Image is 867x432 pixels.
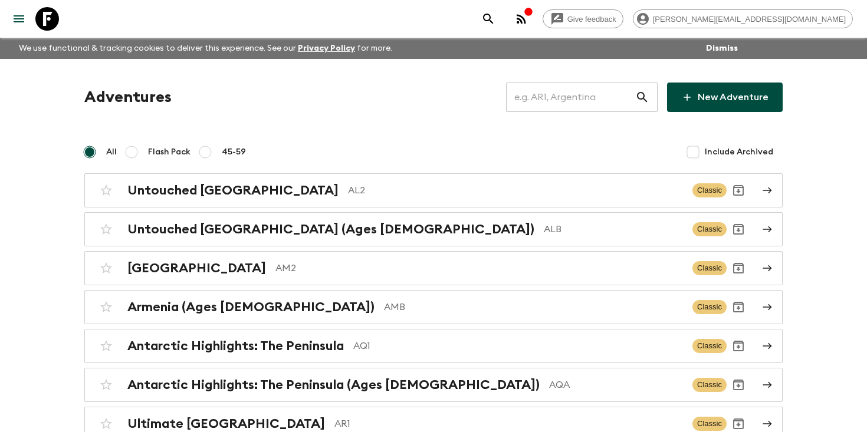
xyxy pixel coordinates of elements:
[127,299,375,315] h2: Armenia (Ages [DEMOGRAPHIC_DATA])
[727,217,750,241] button: Archive
[646,15,852,24] span: [PERSON_NAME][EMAIL_ADDRESS][DOMAIN_NAME]
[727,179,750,202] button: Archive
[127,377,540,393] h2: Antarctic Highlights: The Peninsula (Ages [DEMOGRAPHIC_DATA])
[692,183,727,197] span: Classic
[127,338,344,354] h2: Antarctic Highlights: The Peninsula
[692,339,727,353] span: Classic
[692,261,727,275] span: Classic
[667,83,783,112] a: New Adventure
[561,15,623,24] span: Give feedback
[633,9,853,28] div: [PERSON_NAME][EMAIL_ADDRESS][DOMAIN_NAME]
[222,146,246,158] span: 45-59
[543,9,623,28] a: Give feedback
[127,260,266,276] h2: [GEOGRAPHIC_DATA]
[106,146,117,158] span: All
[7,7,31,31] button: menu
[14,38,397,59] p: We use functional & tracking cookies to deliver this experience. See our for more.
[84,173,783,207] a: Untouched [GEOGRAPHIC_DATA]AL2ClassicArchive
[148,146,191,158] span: Flash Pack
[348,183,683,197] p: AL2
[727,334,750,358] button: Archive
[727,295,750,319] button: Archive
[692,222,727,236] span: Classic
[703,40,741,57] button: Dismiss
[384,300,683,314] p: AMB
[84,368,783,402] a: Antarctic Highlights: The Peninsula (Ages [DEMOGRAPHIC_DATA])AQAClassicArchive
[477,7,500,31] button: search adventures
[84,212,783,246] a: Untouched [GEOGRAPHIC_DATA] (Ages [DEMOGRAPHIC_DATA])ALBClassicArchive
[705,146,773,158] span: Include Archived
[506,81,635,114] input: e.g. AR1, Argentina
[692,417,727,431] span: Classic
[334,417,683,431] p: AR1
[127,416,325,431] h2: Ultimate [GEOGRAPHIC_DATA]
[84,329,783,363] a: Antarctic Highlights: The PeninsulaAQ1ClassicArchive
[544,222,683,236] p: ALB
[84,85,172,109] h1: Adventures
[353,339,683,353] p: AQ1
[727,256,750,280] button: Archive
[692,300,727,314] span: Classic
[84,251,783,285] a: [GEOGRAPHIC_DATA]AM2ClassicArchive
[127,222,534,237] h2: Untouched [GEOGRAPHIC_DATA] (Ages [DEMOGRAPHIC_DATA])
[727,373,750,397] button: Archive
[275,261,683,275] p: AM2
[127,183,339,198] h2: Untouched [GEOGRAPHIC_DATA]
[298,44,355,52] a: Privacy Policy
[549,378,683,392] p: AQA
[84,290,783,324] a: Armenia (Ages [DEMOGRAPHIC_DATA])AMBClassicArchive
[692,378,727,392] span: Classic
